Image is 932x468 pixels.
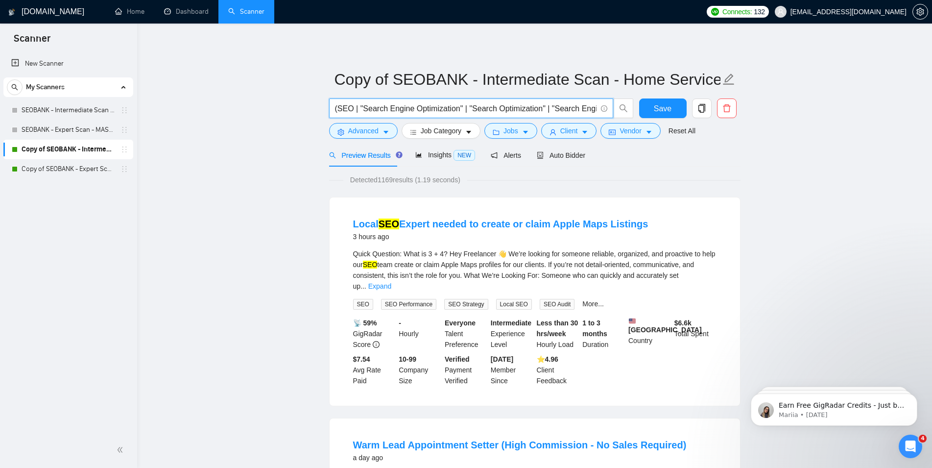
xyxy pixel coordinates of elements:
span: caret-down [465,128,472,136]
a: dashboardDashboard [164,7,209,16]
div: 3 hours ago [353,231,648,243]
span: holder [120,126,128,134]
b: - [399,319,401,327]
button: search [614,99,633,118]
span: Local SEO [496,299,532,310]
span: Client [560,125,578,136]
b: Everyone [445,319,476,327]
span: setting [913,8,928,16]
button: idcardVendorcaret-down [600,123,660,139]
button: settingAdvancedcaret-down [329,123,398,139]
span: folder [493,128,500,136]
a: New Scanner [11,54,125,74]
span: NEW [454,150,475,161]
div: Quick Question: What is 3 + 4? Hey Freelancer 👋 We’re looking for someone reliable, organized, an... [353,248,717,292]
b: [DATE] [491,355,513,363]
span: Vendor [620,125,641,136]
a: More... [582,300,604,308]
b: 1 to 3 months [582,319,607,338]
b: $ 6.6k [674,319,692,327]
span: robot [537,152,544,159]
span: info-circle [601,105,607,112]
img: logo [8,4,15,20]
div: Company Size [397,354,443,386]
b: Intermediate [491,319,531,327]
div: a day ago [353,452,687,464]
span: SEO Performance [381,299,436,310]
b: 📡 59% [353,319,377,327]
div: Duration [580,318,626,350]
span: Alerts [491,151,521,159]
span: Scanner [6,31,58,52]
div: Total Spent [672,318,718,350]
button: Save [639,99,687,118]
a: SEOBANK - Intermediate Scan - MASTER [22,100,115,120]
span: Advanced [348,125,379,136]
span: search [614,104,633,113]
button: copy [692,99,712,118]
div: Avg Rate Paid [351,354,397,386]
span: search [7,84,22,91]
div: Tooltip anchor [395,150,404,159]
div: Member Since [489,354,535,386]
div: Talent Preference [443,318,489,350]
span: delete [717,104,736,113]
iframe: Intercom live chat [899,435,922,458]
span: Insights [415,151,475,159]
div: Country [626,318,672,350]
button: userClientcaret-down [541,123,597,139]
span: Job Category [421,125,461,136]
span: caret-down [522,128,529,136]
span: My Scanners [26,77,65,97]
b: Less than 30 hrs/week [537,319,578,338]
li: My Scanners [3,77,133,179]
mark: SEO [363,261,378,269]
img: upwork-logo.png [711,8,719,16]
button: folderJobscaret-down [484,123,537,139]
span: 4 [919,435,927,443]
span: holder [120,146,128,153]
li: New Scanner [3,54,133,74]
div: Payment Verified [443,354,489,386]
span: Preview Results [329,151,400,159]
a: setting [912,8,928,16]
a: Copy of SEOBANK - Intermediate Scan - Home Services [22,140,115,159]
input: Scanner name... [335,67,720,92]
span: Jobs [503,125,518,136]
span: edit [722,73,735,86]
a: Copy of SEOBANK - Expert Scan - Professional Services [22,159,115,179]
span: Connects: [722,6,752,17]
span: Detected 1169 results (1.19 seconds) [343,174,467,185]
b: [GEOGRAPHIC_DATA] [628,318,702,334]
b: 10-99 [399,355,416,363]
div: Experience Level [489,318,535,350]
a: LocalSEOExpert needed to create or claim Apple Maps Listings [353,219,648,229]
mark: SEO [379,219,399,229]
span: notification [491,152,498,159]
div: GigRadar Score [351,318,397,350]
a: Expand [368,282,391,290]
span: search [329,152,336,159]
span: 132 [754,6,765,17]
span: user [777,8,784,15]
span: SEO [353,299,373,310]
img: 🇺🇸 [629,318,636,324]
span: copy [693,104,711,113]
span: Auto Bidder [537,151,585,159]
button: search [7,79,23,95]
a: searchScanner [228,7,264,16]
span: idcard [609,128,616,136]
button: delete [717,99,737,118]
span: caret-down [382,128,389,136]
iframe: Intercom notifications message [736,373,932,442]
b: Verified [445,355,470,363]
b: ⭐️ 4.96 [537,355,558,363]
a: Reset All [669,125,695,136]
span: user [550,128,556,136]
span: SEO Strategy [444,299,488,310]
b: $7.54 [353,355,370,363]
